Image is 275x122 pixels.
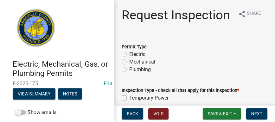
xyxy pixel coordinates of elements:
[233,8,266,20] button: shareShare
[129,58,155,66] label: Mechanical
[203,108,241,119] button: Save & Exit
[246,108,267,119] button: Next
[104,81,112,87] wm-modal-confirm: Edit Application Number
[122,45,147,49] label: Permit Type
[15,109,56,116] label: Show emails
[13,7,59,53] img: Abbeville County, South Carolina
[122,8,230,23] h1: Request Inspection
[129,66,151,73] label: Plumbing
[127,111,138,116] span: Back
[129,102,169,109] label: Permanent Power
[129,51,145,58] label: Electric
[148,108,169,119] button: Void
[122,108,143,119] button: Back
[58,92,82,97] wm-modal-confirm: Notes
[238,10,246,18] i: share
[13,60,109,78] h4: Electric, Mechanical, Gas, or Plumbing Permits
[13,88,55,100] button: View Summary
[13,81,101,87] span: E-2025-175
[13,92,55,97] wm-modal-confirm: Summary
[58,88,82,100] button: Notes
[247,10,261,18] span: Share
[251,111,262,116] span: Next
[129,94,169,102] label: Temporary Power
[122,88,239,93] label: Inspection Type - check all that apply for this inspection
[208,111,232,116] span: Save & Exit
[104,81,112,87] a: Edit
